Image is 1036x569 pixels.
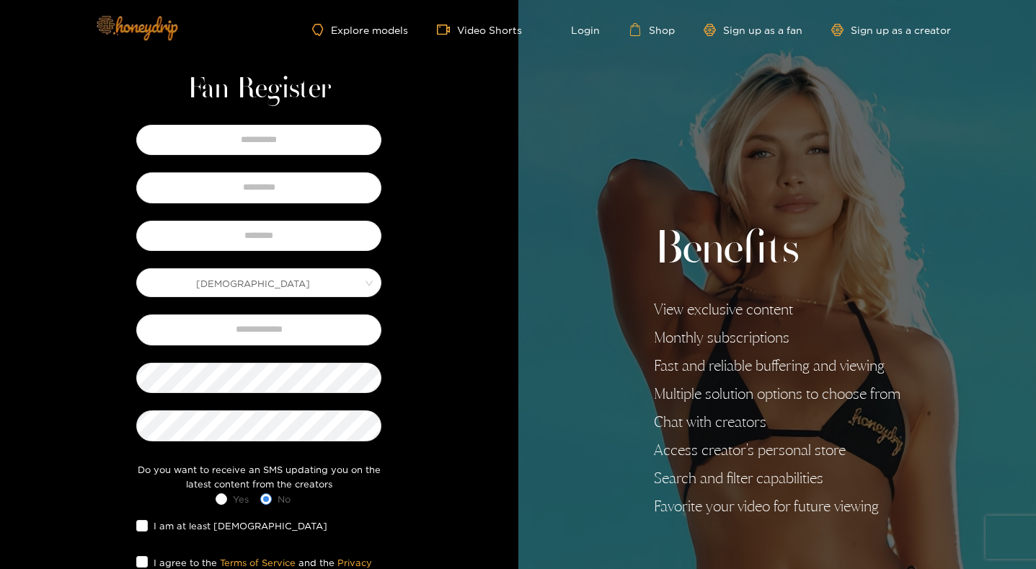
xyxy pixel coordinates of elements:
li: Monthly subscriptions [654,329,900,346]
li: Access creator's personal store [654,441,900,459]
a: Video Shorts [437,23,522,36]
span: I am at least [DEMOGRAPHIC_DATA] [148,519,333,533]
li: View exclusive content [654,301,900,318]
span: video-camera [437,23,457,36]
a: Login [551,23,600,36]
li: Chat with creators [654,413,900,431]
h2: Benefits [654,223,900,278]
a: Sign up as a fan [704,24,802,36]
span: Yes [227,492,254,506]
a: Shop [629,23,675,36]
span: No [272,492,296,506]
div: Do you want to receive an SMS updating you on the latest content from the creators [133,462,385,492]
a: Terms of Service [220,557,296,568]
li: Search and filter capabilities [654,469,900,487]
span: Male [137,273,381,293]
li: Multiple solution options to choose from [654,385,900,402]
li: Favorite your video for future viewing [654,498,900,515]
a: Explore models [312,24,407,36]
h1: Fan Register [187,72,331,107]
li: Fast and reliable buffering and viewing [654,357,900,374]
a: Sign up as a creator [831,24,951,36]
